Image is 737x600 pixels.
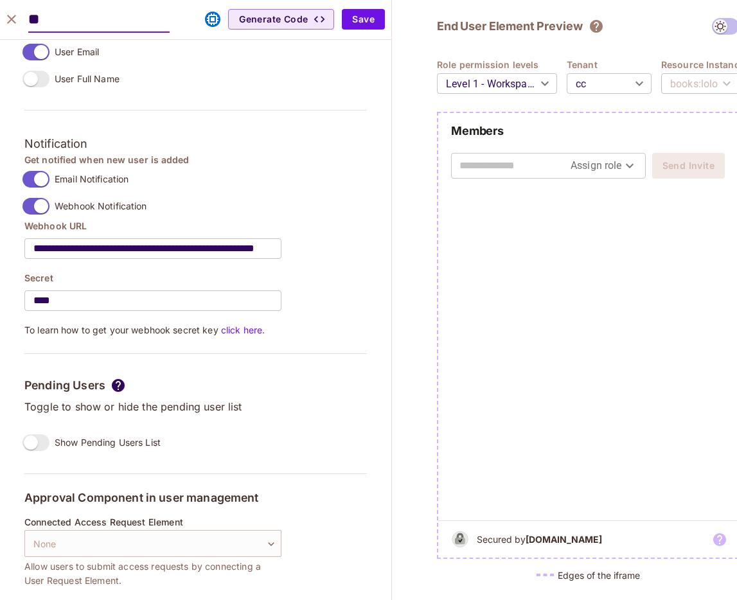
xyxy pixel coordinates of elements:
[571,155,637,176] div: Assign role
[477,533,602,545] h5: Secured by
[24,491,367,504] h5: Approval Component in user management
[24,134,367,154] h3: Notification
[24,324,367,336] p: To learn how to get your webhook secret key
[55,436,161,448] span: Show Pending Users List
[526,534,602,545] b: [DOMAIN_NAME]
[652,153,725,179] button: Send Invite
[228,9,334,30] button: Generate Code
[567,58,661,71] h4: Tenant
[24,400,367,414] p: Toggle to show or hide the pending user list
[589,19,604,34] svg: The element will only show tenant specific content. No user information will be visible across te...
[451,123,725,139] h2: Members
[55,200,147,212] span: Webhook Notification
[24,560,281,588] span: Allow users to submit access requests by connecting a User Request Element.
[24,220,367,232] h4: Webhook URL
[24,154,367,166] h4: Get notified when new user is added
[55,73,120,85] span: User Full Name
[437,19,582,34] h2: End User Element Preview
[437,58,567,71] h4: Role permission levels
[558,569,640,581] h5: Edges of the iframe
[24,379,105,392] h5: Pending Users
[55,173,129,185] span: Email Notification
[437,66,557,101] div: Level 1 - Workspace Owner
[205,12,220,27] svg: This element was embedded
[218,324,265,335] a: click here.
[448,527,472,551] img: b&w logo
[24,517,183,527] span: Connected Access Request Element
[55,46,99,58] span: User Email
[342,9,385,30] button: Save
[567,66,652,101] div: cc
[24,272,367,284] h4: Secret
